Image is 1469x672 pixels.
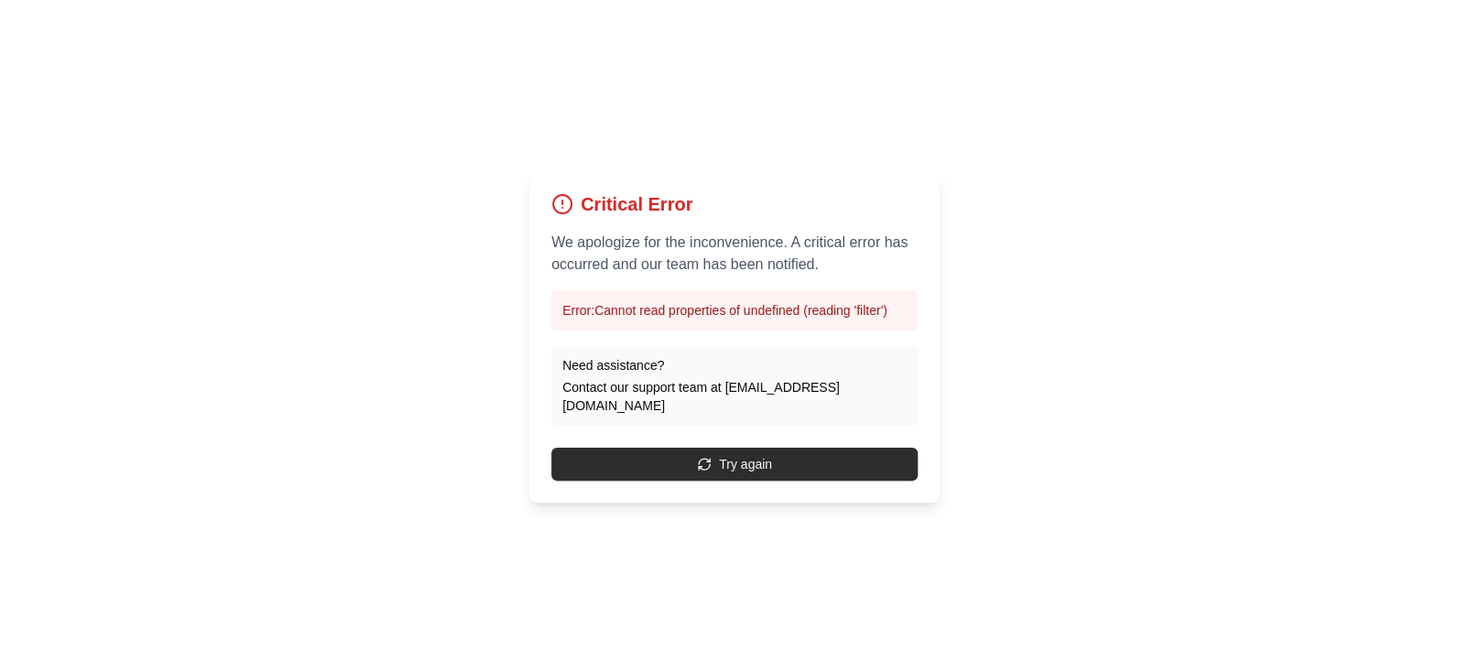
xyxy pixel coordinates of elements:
[562,356,907,374] p: Need assistance?
[581,191,692,217] h1: Critical Error
[562,378,907,415] p: Contact our support team at
[551,448,918,481] button: Try again
[562,301,907,320] p: Error: Cannot read properties of undefined (reading 'filter')
[551,232,918,276] p: We apologize for the inconvenience. A critical error has occurred and our team has been notified.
